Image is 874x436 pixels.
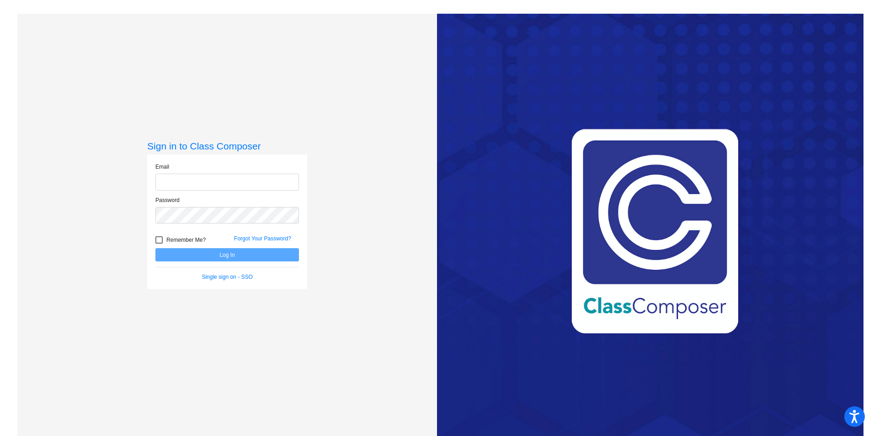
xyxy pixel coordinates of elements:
button: Log In [155,248,299,261]
a: Single sign on - SSO [202,274,252,280]
label: Email [155,163,169,171]
span: Remember Me? [166,234,206,245]
label: Password [155,196,180,204]
h3: Sign in to Class Composer [147,140,307,152]
a: Forgot Your Password? [234,235,291,242]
